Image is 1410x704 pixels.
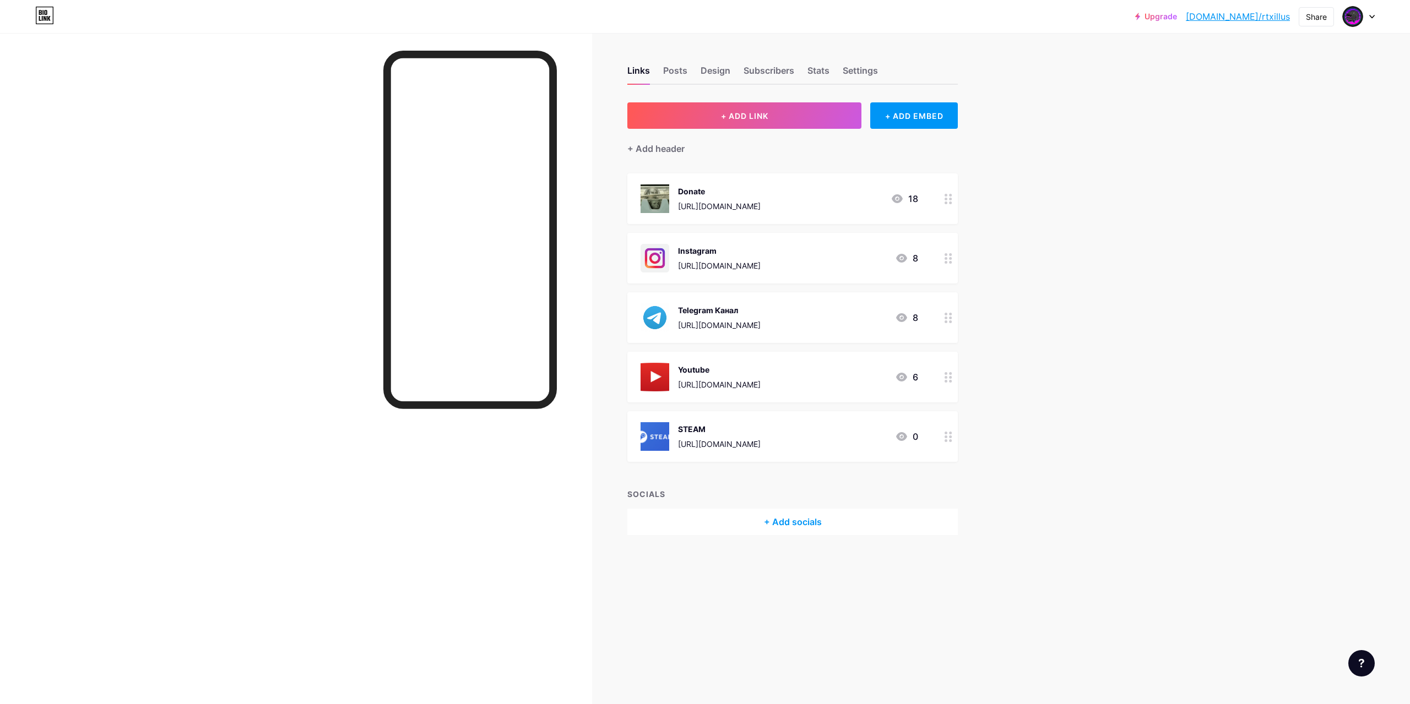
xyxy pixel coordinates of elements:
span: + ADD LINK [721,111,768,121]
button: + ADD LINK [627,102,861,129]
div: [URL][DOMAIN_NAME] [678,260,761,271]
div: Stats [807,64,829,84]
div: [URL][DOMAIN_NAME] [678,319,761,331]
div: Posts [663,64,687,84]
div: Donate [678,185,761,197]
div: Settings [843,64,878,84]
div: 8 [895,252,918,265]
div: + Add header [627,142,685,155]
div: SOCIALS [627,488,958,500]
div: 6 [895,370,918,384]
div: STEAM [678,423,761,435]
img: Instagram [641,244,669,272]
img: Youtube [641,363,669,391]
div: Telegram Канал [678,304,761,316]
img: STEAM [641,422,669,451]
div: [URL][DOMAIN_NAME] [678,200,761,212]
div: [URL][DOMAIN_NAME] [678,438,761,450]
div: 18 [891,192,918,205]
div: + Add socials [627,509,958,535]
img: Telegram Канал [641,303,669,332]
div: Instagram [678,245,761,257]
a: [DOMAIN_NAME]/rtxillus [1186,10,1290,23]
div: [URL][DOMAIN_NAME] [678,379,761,390]
div: 0 [895,430,918,443]
div: Youtube [678,364,761,375]
div: Design [701,64,730,84]
div: + ADD EMBED [870,102,958,129]
div: Subscribers [744,64,794,84]
a: Upgrade [1135,12,1177,21]
img: Donate [641,184,669,213]
div: 8 [895,311,918,324]
div: Links [627,64,650,84]
img: RTX_ILLUSION [1342,6,1363,27]
div: Share [1306,11,1327,23]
